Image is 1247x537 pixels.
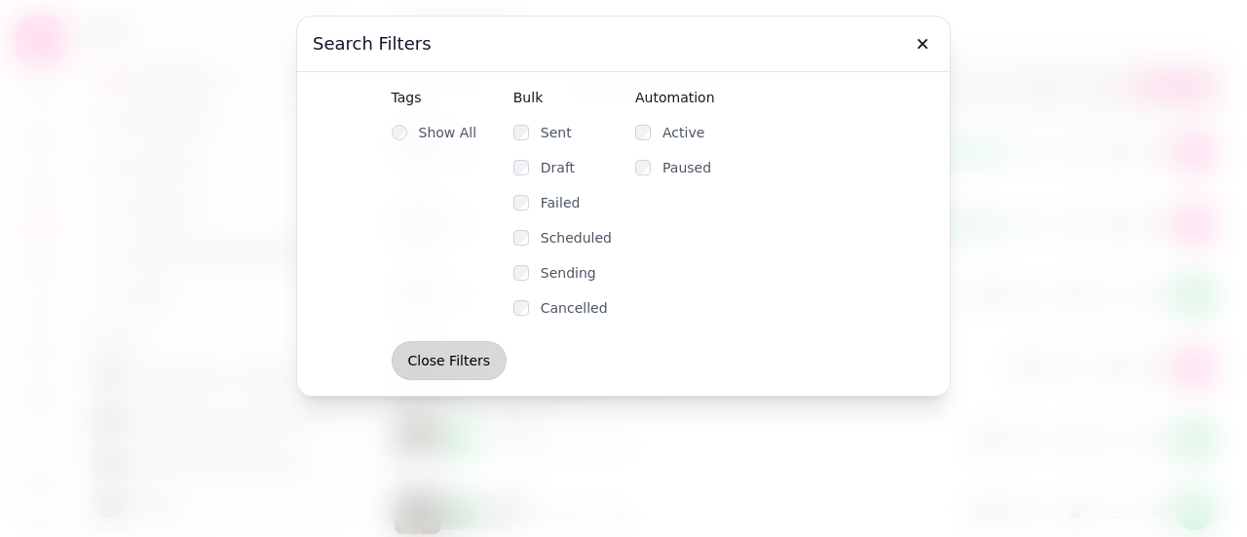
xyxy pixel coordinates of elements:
legend: Bulk [513,88,543,107]
label: Cancelled [541,298,612,318]
label: Active [662,123,734,142]
span: Close Filters [408,354,491,367]
label: Draft [541,158,612,177]
label: Sending [541,263,612,283]
legend: Automation [635,88,715,107]
label: Paused [662,158,734,177]
label: Failed [541,193,612,212]
label: Show All [419,123,490,142]
legend: Tags [392,88,422,107]
label: Sent [541,123,612,142]
label: Scheduled [541,228,612,248]
button: Close Filters [392,341,508,380]
h3: Search Filters [313,32,934,56]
